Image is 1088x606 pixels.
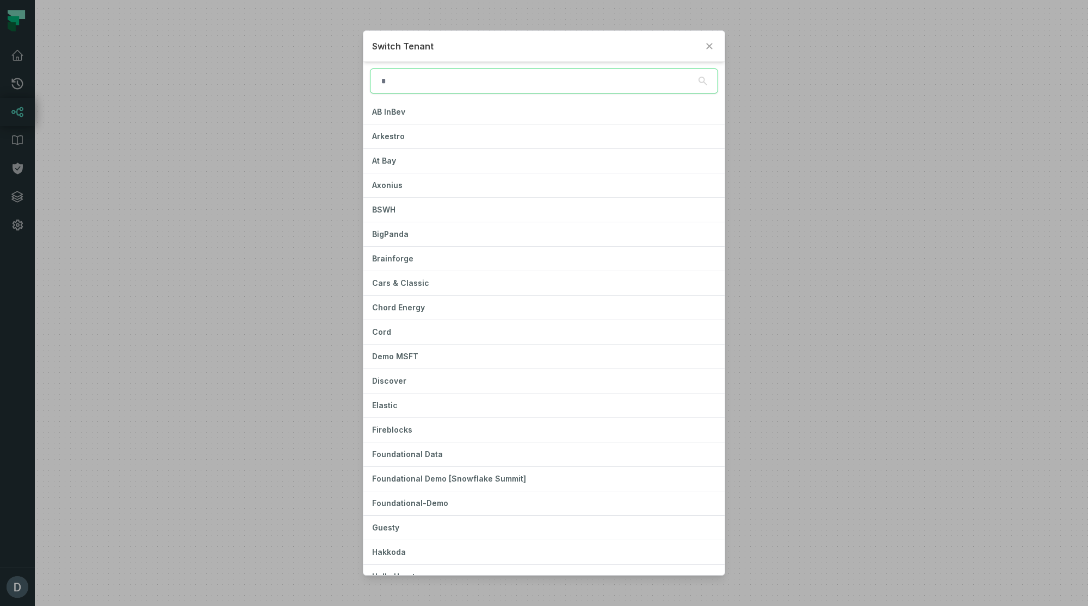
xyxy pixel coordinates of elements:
button: Hakkoda [363,540,725,564]
span: Fireblocks [372,425,412,434]
button: BSWH [363,198,725,222]
span: Hakkoda [372,547,406,557]
span: Cord [372,327,391,336]
button: Cord [363,320,725,344]
button: Fireblocks [363,418,725,442]
button: Arkestro [363,124,725,148]
span: Chord Energy [372,303,425,312]
span: Foundational Demo [Snowflake Summit] [372,474,526,483]
span: Brainforge [372,254,413,263]
button: Foundational-Demo [363,491,725,515]
button: Foundational Data [363,442,725,466]
button: Hello Heart [363,565,725,589]
span: BigPanda [372,229,409,239]
span: Axonius [372,180,403,190]
button: At Bay [363,149,725,173]
button: BigPanda [363,222,725,246]
span: Discover [372,376,406,385]
button: Axonius [363,173,725,197]
button: Discover [363,369,725,393]
span: At Bay [372,156,396,165]
span: Arkestro [372,132,405,141]
span: Cars & Classic [372,278,429,288]
button: AB InBev [363,100,725,124]
button: Close [703,40,716,53]
span: BSWH [372,205,395,214]
span: Guesty [372,523,399,532]
button: Foundational Demo [Snowflake Summit] [363,467,725,491]
span: Demo MSFT [372,352,418,361]
button: Cars & Classic [363,271,725,295]
button: Chord Energy [363,296,725,320]
h2: Switch Tenant [372,40,699,53]
button: Brainforge [363,247,725,271]
span: Hello Heart [372,572,415,581]
button: Elastic [363,393,725,417]
span: Foundational-Demo [372,498,448,508]
span: AB InBev [372,107,405,116]
span: Elastic [372,401,398,410]
button: Demo MSFT [363,345,725,368]
button: Guesty [363,516,725,540]
span: Foundational Data [372,449,443,459]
